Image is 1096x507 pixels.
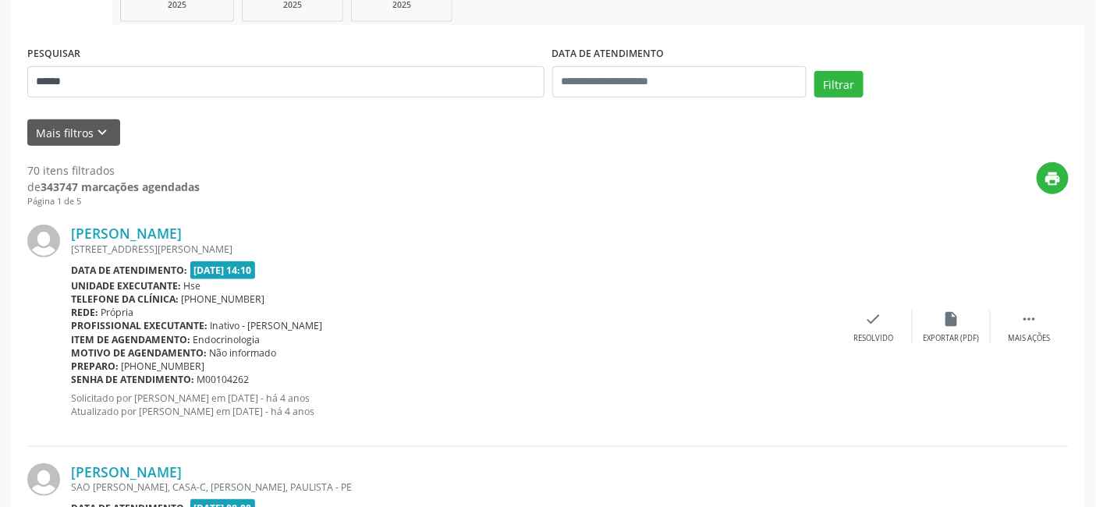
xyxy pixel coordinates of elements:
[71,243,835,256] div: [STREET_ADDRESS][PERSON_NAME]
[190,261,256,279] span: [DATE] 14:10
[71,319,207,332] b: Profissional executante:
[943,310,960,328] i: insert_drive_file
[71,306,98,319] b: Rede:
[71,264,187,277] b: Data de atendimento:
[865,310,882,328] i: check
[924,333,980,344] div: Exportar (PDF)
[122,360,205,373] span: [PHONE_NUMBER]
[27,162,200,179] div: 70 itens filtrados
[71,373,194,386] b: Senha de atendimento:
[27,119,120,147] button: Mais filtroskeyboard_arrow_down
[71,292,179,306] b: Telefone da clínica:
[1021,310,1038,328] i: 
[27,225,60,257] img: img
[27,179,200,195] div: de
[193,333,261,346] span: Endocrinologia
[71,346,207,360] b: Motivo de agendamento:
[27,42,80,66] label: PESQUISAR
[211,319,323,332] span: Inativo - [PERSON_NAME]
[71,480,835,494] div: SAO [PERSON_NAME], CASA-C, [PERSON_NAME], PAULISTA - PE
[182,292,265,306] span: [PHONE_NUMBER]
[27,463,60,496] img: img
[1045,170,1062,187] i: print
[71,279,181,292] b: Unidade executante:
[814,71,864,97] button: Filtrar
[853,333,893,344] div: Resolvido
[197,373,250,386] span: M00104262
[184,279,201,292] span: Hse
[41,179,200,194] strong: 343747 marcações agendadas
[71,392,835,418] p: Solicitado por [PERSON_NAME] em [DATE] - há 4 anos Atualizado por [PERSON_NAME] em [DATE] - há 4 ...
[552,42,665,66] label: DATA DE ATENDIMENTO
[94,124,112,141] i: keyboard_arrow_down
[71,463,182,480] a: [PERSON_NAME]
[71,333,190,346] b: Item de agendamento:
[27,195,200,208] div: Página 1 de 5
[1009,333,1051,344] div: Mais ações
[71,360,119,373] b: Preparo:
[210,346,277,360] span: Não informado
[71,225,182,242] a: [PERSON_NAME]
[1037,162,1069,194] button: print
[101,306,134,319] span: Própria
